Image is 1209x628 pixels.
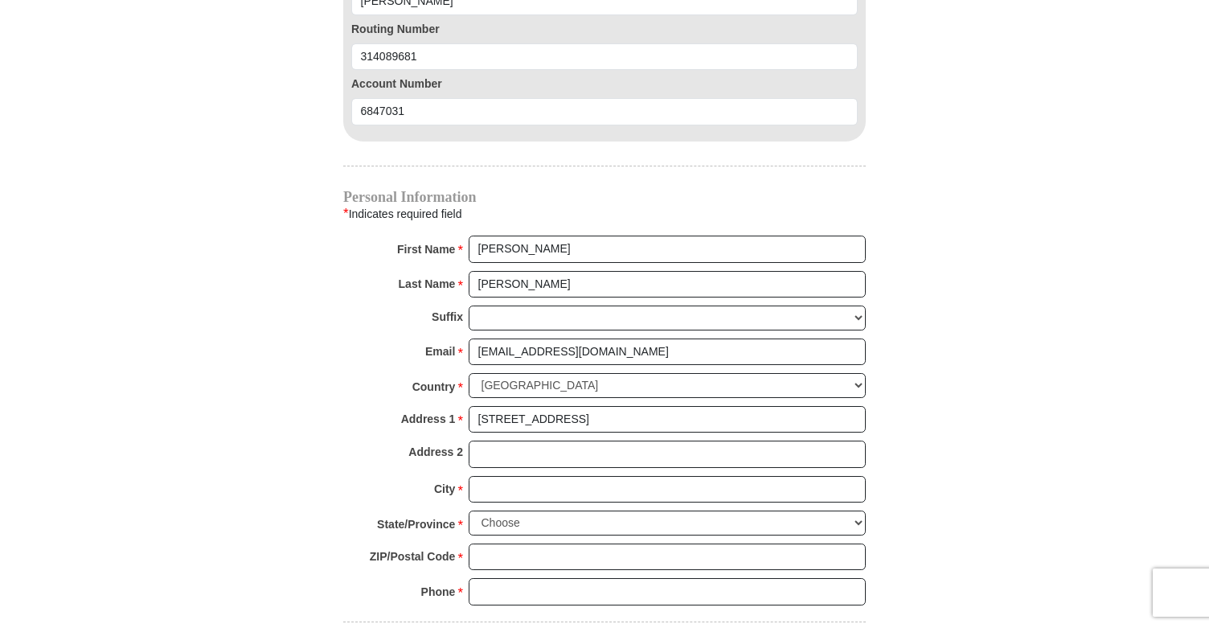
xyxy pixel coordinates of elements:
strong: First Name [397,238,455,261]
strong: ZIP/Postal Code [370,545,456,568]
strong: Suffix [432,306,463,328]
label: Account Number [351,76,858,92]
strong: Email [425,340,455,363]
strong: Phone [421,581,456,603]
h4: Personal Information [343,191,866,203]
strong: State/Province [377,513,455,536]
div: Indicates required field [343,203,866,224]
strong: Address 1 [401,408,456,430]
strong: Address 2 [408,441,463,463]
strong: City [434,478,455,500]
label: Routing Number [351,21,858,38]
strong: Last Name [399,273,456,295]
strong: Country [412,376,456,398]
